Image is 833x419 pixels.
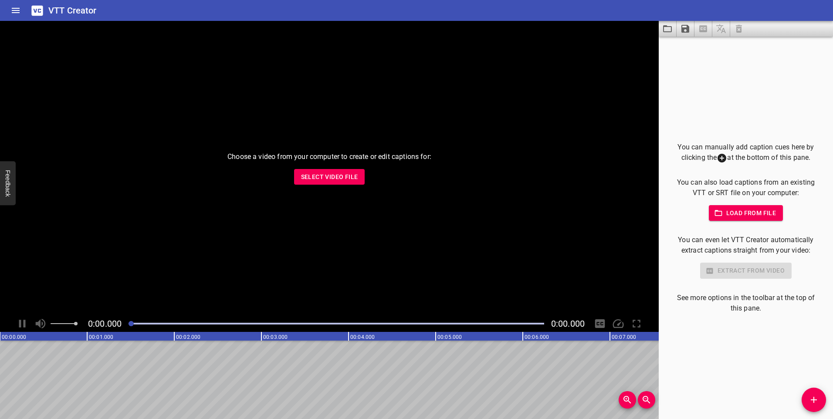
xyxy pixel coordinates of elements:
[301,172,358,182] span: Select Video File
[659,21,677,37] button: Load captions from file
[610,315,626,332] div: Playback Speed
[673,293,819,314] p: See more options in the toolbar at the top of this pane.
[673,263,819,279] div: Select a video in the pane to the left to use this feature
[709,205,783,221] button: Load from file
[716,208,776,219] span: Load from file
[662,24,673,34] svg: Load captions from file
[638,391,655,409] button: Zoom Out
[88,318,122,329] span: Current Time
[227,152,431,162] p: Choose a video from your computer to create or edit captions for:
[628,315,645,332] div: Toggle Full Screen
[2,334,26,340] text: 00:00.000
[612,334,636,340] text: 00:07.000
[525,334,549,340] text: 00:06.000
[551,318,585,329] span: Video Duration
[802,388,826,412] button: Add Cue
[294,169,365,185] button: Select Video File
[619,391,636,409] button: Zoom In
[350,334,375,340] text: 00:04.000
[673,235,819,256] p: You can even let VTT Creator automatically extract captions straight from your video:
[129,323,544,324] div: Play progress
[263,334,288,340] text: 00:03.000
[673,142,819,163] p: You can manually add caption cues here by clicking the at the bottom of this pane.
[437,334,462,340] text: 00:05.000
[673,177,819,198] p: You can also load captions from an existing VTT or SRT file on your computer:
[712,21,730,37] span: Add some captions below, then you can translate them.
[592,315,608,332] div: Hide/Show Captions
[48,3,97,17] h6: VTT Creator
[680,24,691,34] svg: Save captions to file
[176,334,200,340] text: 00:02.000
[89,334,113,340] text: 00:01.000
[694,21,712,37] span: Select a video in the pane to the left, then you can automatically extract captions.
[677,21,694,37] button: Save captions to file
